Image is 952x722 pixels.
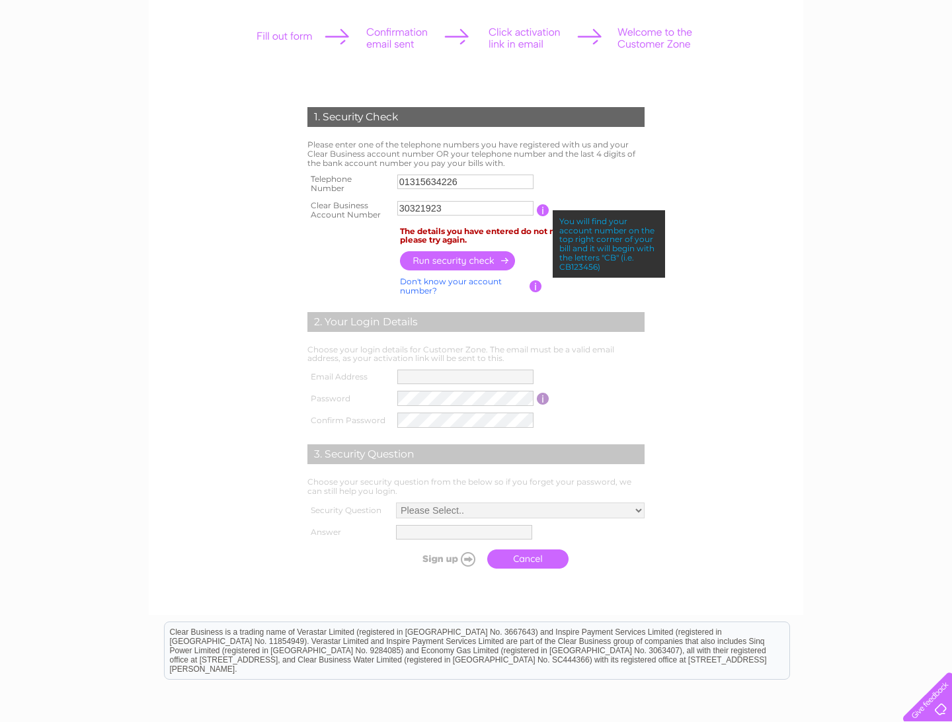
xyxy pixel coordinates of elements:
a: Telecoms [837,56,877,66]
a: Cancel [487,549,569,569]
th: Email Address [304,366,394,387]
div: 1. Security Check [307,107,645,127]
th: Password [304,387,394,409]
a: Don't know your account number? [400,276,502,296]
th: Clear Business Account Number [304,197,394,223]
img: logo.png [33,34,100,75]
th: Security Question [304,499,393,522]
th: Telephone Number [304,171,394,197]
input: Information [537,393,549,405]
a: 0333 014 3131 [703,7,794,23]
input: Submit [399,549,481,568]
td: Choose your security question from the below so if you forget your password, we can still help yo... [304,474,648,499]
a: Water [767,56,792,66]
a: Blog [885,56,904,66]
a: Energy [800,56,829,66]
div: 2. Your Login Details [307,312,645,332]
a: Contact [912,56,944,66]
input: Information [530,280,542,292]
div: 3. Security Question [307,444,645,464]
th: Answer [304,522,393,543]
div: Clear Business is a trading name of Verastar Limited (registered in [GEOGRAPHIC_DATA] No. 3667643... [165,7,789,64]
input: Information [537,204,549,216]
td: Please enter one of the telephone numbers you have registered with us and your Clear Business acc... [304,137,648,171]
td: Choose your login details for Customer Zone. The email must be a valid email address, as your act... [304,342,648,367]
th: Confirm Password [304,409,394,431]
td: The details you have entered do not match our records, please try again. [397,223,648,249]
div: You will find your account number on the top right corner of your bill and it will begin with the... [553,210,665,278]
